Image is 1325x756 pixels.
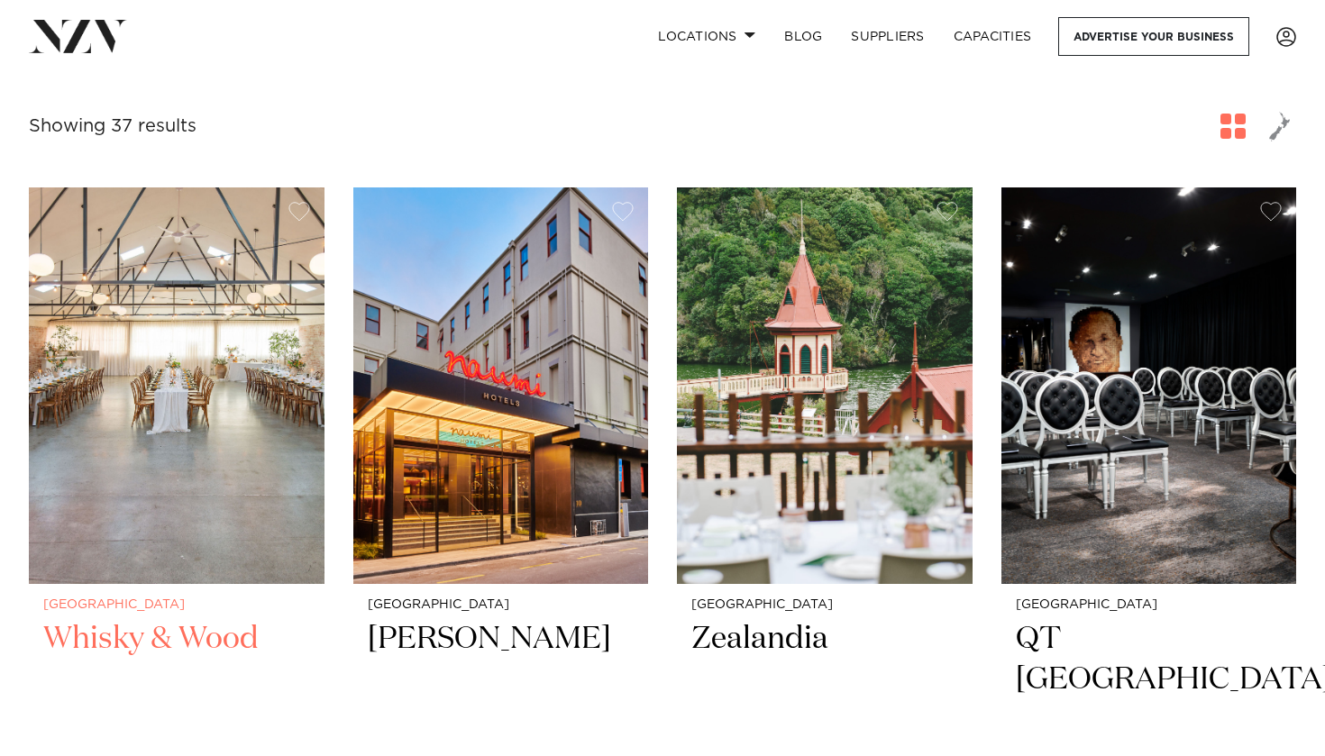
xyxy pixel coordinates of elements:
[836,17,938,56] a: SUPPLIERS
[1016,598,1283,612] small: [GEOGRAPHIC_DATA]
[691,619,958,741] h2: Zealandia
[1058,17,1249,56] a: Advertise your business
[43,598,310,612] small: [GEOGRAPHIC_DATA]
[43,619,310,741] h2: Whisky & Wood
[368,619,635,741] h2: [PERSON_NAME]
[1016,619,1283,741] h2: QT [GEOGRAPHIC_DATA]
[770,17,836,56] a: BLOG
[29,20,127,52] img: nzv-logo.png
[368,598,635,612] small: [GEOGRAPHIC_DATA]
[939,17,1046,56] a: Capacities
[29,113,196,141] div: Showing 37 results
[644,17,770,56] a: Locations
[677,187,973,583] img: Rātā Cafe at Zealandia
[691,598,958,612] small: [GEOGRAPHIC_DATA]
